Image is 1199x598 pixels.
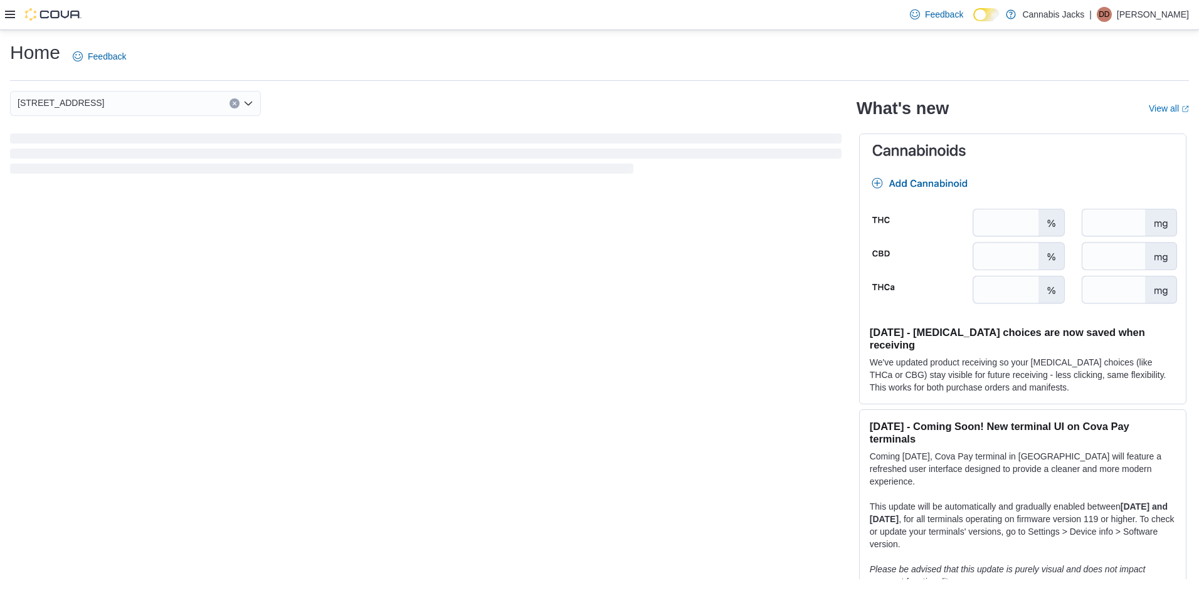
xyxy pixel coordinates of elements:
[18,95,104,110] span: [STREET_ADDRESS]
[973,8,1000,21] input: Dark Mode
[870,501,1168,524] strong: [DATE] and [DATE]
[925,8,963,21] span: Feedback
[857,98,949,118] h2: What's new
[905,2,968,27] a: Feedback
[230,98,240,108] button: Clear input
[88,50,126,63] span: Feedback
[870,450,1176,488] p: Coming [DATE], Cova Pay terminal in [GEOGRAPHIC_DATA] will feature a refreshed user interface des...
[1089,7,1092,22] p: |
[25,8,82,21] img: Cova
[870,326,1176,351] h3: [DATE] - [MEDICAL_DATA] choices are now saved when receiving
[870,564,1146,587] em: Please be advised that this update is purely visual and does not impact payment functionality.
[10,40,60,65] h1: Home
[10,136,842,176] span: Loading
[1022,7,1084,22] p: Cannabis Jacks
[1149,103,1189,113] a: View allExternal link
[870,356,1176,394] p: We've updated product receiving so your [MEDICAL_DATA] choices (like THCa or CBG) stay visible fo...
[1181,105,1189,113] svg: External link
[1117,7,1189,22] p: [PERSON_NAME]
[1099,7,1109,22] span: DD
[870,420,1176,445] h3: [DATE] - Coming Soon! New terminal UI on Cova Pay terminals
[1097,7,1112,22] div: Don Dowe
[243,98,253,108] button: Open list of options
[68,44,131,69] a: Feedback
[870,500,1176,550] p: This update will be automatically and gradually enabled between , for all terminals operating on ...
